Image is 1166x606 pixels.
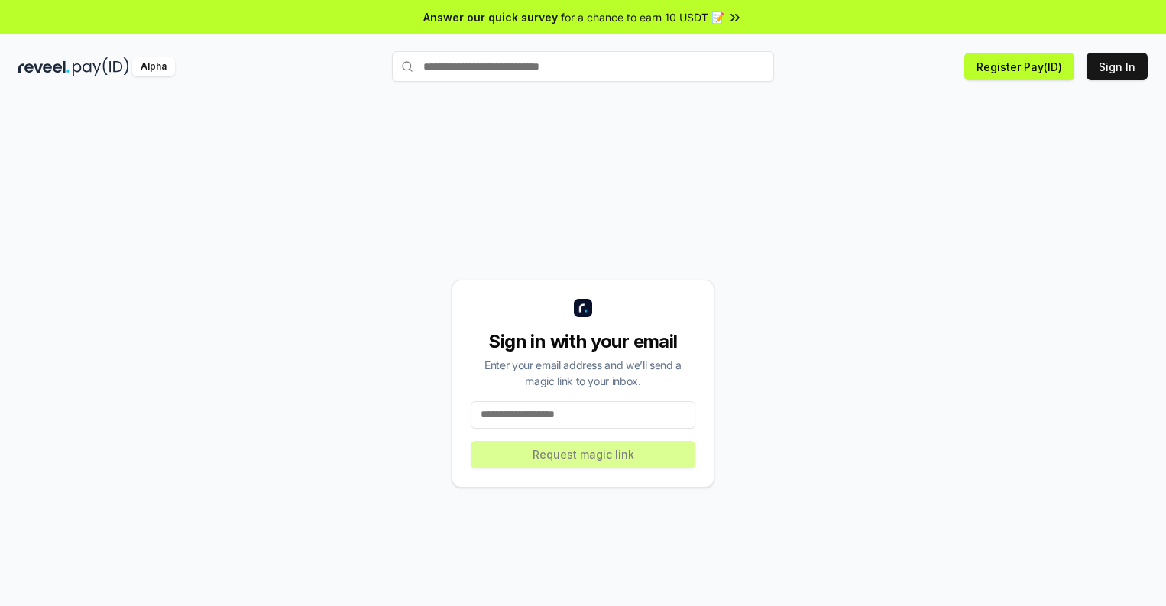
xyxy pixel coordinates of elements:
span: Answer our quick survey [423,9,558,25]
div: Alpha [132,57,175,76]
div: Enter your email address and we’ll send a magic link to your inbox. [471,357,695,389]
div: Sign in with your email [471,329,695,354]
img: logo_small [574,299,592,317]
span: for a chance to earn 10 USDT 📝 [561,9,724,25]
button: Sign In [1087,53,1148,80]
img: pay_id [73,57,129,76]
button: Register Pay(ID) [964,53,1074,80]
img: reveel_dark [18,57,70,76]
